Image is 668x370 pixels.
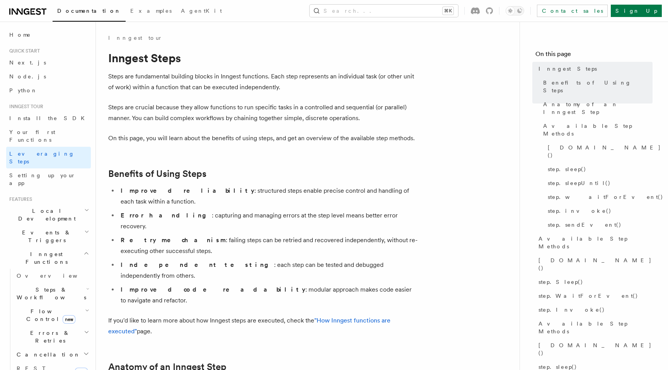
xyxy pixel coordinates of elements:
span: Home [9,31,31,39]
strong: Retry mechanism [121,236,226,244]
h4: On this page [535,49,653,62]
button: Cancellation [14,348,91,362]
span: Next.js [9,59,46,66]
button: Steps & Workflows [14,283,91,304]
span: Inngest Functions [6,250,83,266]
span: Steps & Workflows [14,286,86,301]
span: Available Step Methods [543,122,653,137]
span: Overview [17,273,96,279]
a: Overview [14,269,91,283]
li: : capturing and managing errors at the step level means better error recovery. [118,210,417,232]
span: Examples [130,8,172,14]
span: Node.js [9,73,46,80]
button: Toggle dark mode [506,6,524,15]
span: step.sleepUntil() [548,179,611,187]
a: Examples [126,2,176,21]
a: Anatomy of an Inngest Step [540,97,653,119]
button: Local Development [6,204,91,226]
span: Documentation [57,8,121,14]
span: Available Step Methods [538,320,653,335]
button: Search...⌘K [310,5,458,17]
span: step.invoke() [548,207,612,215]
a: step.sleepUntil() [545,176,653,190]
button: Flow Controlnew [14,304,91,326]
span: Flow Control [14,307,85,323]
span: step.WaitForEvent() [538,292,638,300]
a: Sign Up [611,5,662,17]
span: Cancellation [14,351,80,358]
span: Local Development [6,207,84,222]
span: Benefits of Using Steps [543,79,653,94]
span: Your first Functions [9,129,55,143]
span: Inngest tour [6,104,43,110]
span: Python [9,87,37,93]
a: step.sleep() [545,162,653,176]
span: Errors & Retries [14,329,84,345]
span: step.waitForEvent() [548,193,663,201]
kbd: ⌘K [443,7,453,15]
a: Install the SDK [6,111,91,125]
span: [DOMAIN_NAME]() [538,341,653,357]
span: step.sleep() [548,165,586,173]
h1: Inngest Steps [108,51,417,65]
strong: Independent testing [121,261,274,268]
span: Quick start [6,48,40,54]
button: Errors & Retries [14,326,91,348]
span: [DOMAIN_NAME]() [538,256,653,272]
a: step.Sleep() [535,275,653,289]
span: new [63,315,75,324]
strong: Improved code readability [121,286,305,293]
li: : failing steps can be retried and recovered independently, without re-executing other successful... [118,235,417,256]
a: [DOMAIN_NAME]() [535,338,653,360]
a: Available Step Methods [540,119,653,141]
a: Benefits of Using Steps [540,76,653,97]
p: On this page, you will learn about the benefits of using steps, and get an overview of the availa... [108,133,417,144]
span: [DOMAIN_NAME]() [548,144,661,159]
li: : modular approach makes code easier to navigate and refactor. [118,284,417,306]
a: Inngest tour [108,34,162,42]
strong: Error handling [121,212,212,219]
span: Anatomy of an Inngest Step [543,100,653,116]
a: step.sendEvent() [545,218,653,232]
a: Inngest Steps [535,62,653,76]
a: step.WaitForEvent() [535,289,653,303]
a: Setting up your app [6,168,91,190]
a: [DOMAIN_NAME]() [545,141,653,162]
p: If you'd like to learn more about how Inngest steps are executed, check the page. [108,315,417,337]
button: Events & Triggers [6,226,91,247]
a: Python [6,83,91,97]
span: Features [6,196,32,202]
a: step.Invoke() [535,303,653,317]
button: Inngest Functions [6,247,91,269]
a: [DOMAIN_NAME]() [535,253,653,275]
a: step.waitForEvent() [545,190,653,204]
li: : structured steps enable precise control and handling of each task within a function. [118,185,417,207]
span: AgentKit [181,8,222,14]
span: Install the SDK [9,115,89,121]
span: Leveraging Steps [9,151,75,165]
span: Events & Triggers [6,229,84,244]
span: step.Invoke() [538,306,605,314]
a: Leveraging Steps [6,147,91,168]
a: Benefits of Using Steps [108,168,206,179]
span: step.Sleep() [538,278,583,286]
span: Available Step Methods [538,235,653,250]
a: step.invoke() [545,204,653,218]
a: Contact sales [537,5,608,17]
span: step.sendEvent() [548,221,622,229]
span: Inngest Steps [538,65,597,73]
strong: Improved reliability [121,187,254,194]
a: Node.js [6,70,91,83]
p: Steps are fundamental building blocks in Inngest functions. Each step represents an individual ta... [108,71,417,93]
li: : each step can be tested and debugged independently from others. [118,260,417,281]
a: Available Step Methods [535,232,653,253]
a: Documentation [53,2,126,22]
a: Home [6,28,91,42]
a: Available Step Methods [535,317,653,338]
span: Setting up your app [9,172,76,186]
a: Your first Functions [6,125,91,147]
a: AgentKit [176,2,227,21]
p: Steps are crucial because they allow functions to run specific tasks in a controlled and sequenti... [108,102,417,124]
a: Next.js [6,56,91,70]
